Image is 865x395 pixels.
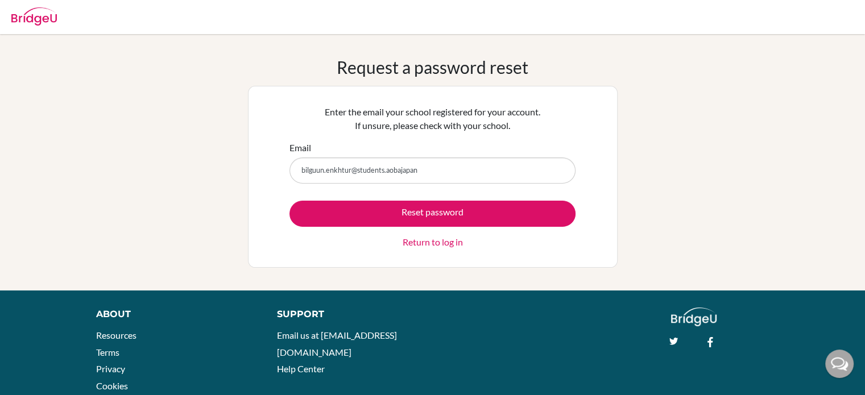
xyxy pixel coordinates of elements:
[96,380,128,391] a: Cookies
[96,307,251,321] div: About
[289,105,576,132] p: Enter the email your school registered for your account. If unsure, please check with your school.
[289,141,311,155] label: Email
[96,330,136,340] a: Resources
[26,8,49,18] span: Help
[337,57,528,77] h1: Request a password reset
[671,307,717,326] img: logo_white@2x-f4f0deed5e89b7ecb1c2cc34c3e3d731f90f0f143d5ea2071677605dd97b5244.png
[277,363,325,374] a: Help Center
[96,347,119,357] a: Terms
[96,363,125,374] a: Privacy
[289,201,576,227] button: Reset password
[11,7,57,26] img: Bridge-U
[277,307,420,321] div: Support
[277,330,397,357] a: Email us at [EMAIL_ADDRESS][DOMAIN_NAME]
[403,235,463,249] a: Return to log in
